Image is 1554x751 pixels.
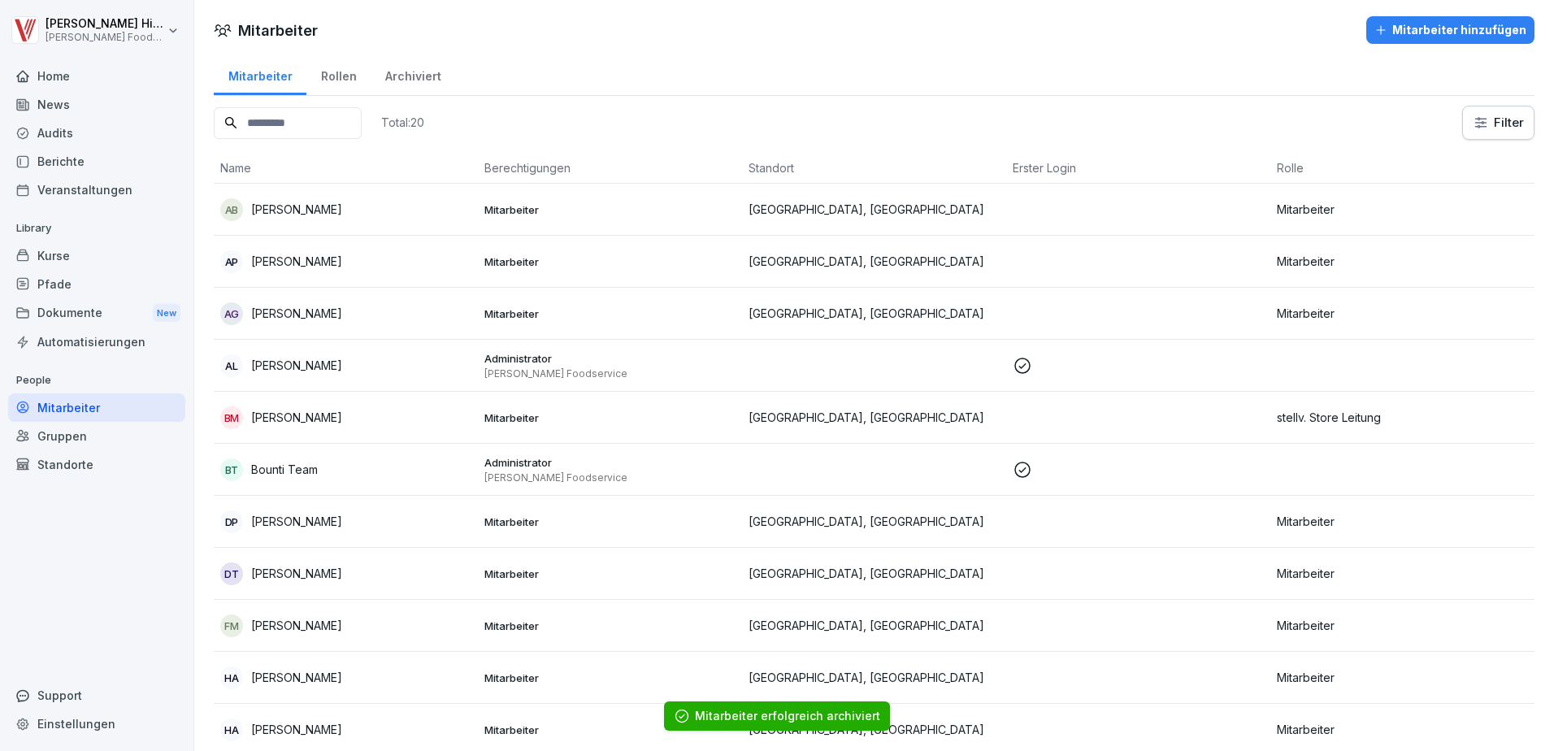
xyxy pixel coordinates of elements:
p: [PERSON_NAME] [251,201,342,218]
p: Mitarbeiter [484,567,736,581]
p: [PERSON_NAME] [251,617,342,634]
div: AB [220,198,243,221]
p: stellv. Store Leitung [1277,409,1528,426]
p: Mitarbeiter [484,306,736,321]
div: BT [220,458,243,481]
div: BM [220,406,243,429]
p: [PERSON_NAME] Foodservice [46,32,164,43]
a: News [8,90,185,119]
th: Name [214,153,478,184]
button: Mitarbeiter hinzufügen [1366,16,1534,44]
div: Mitarbeiter erfolgreich archiviert [695,708,880,724]
p: [GEOGRAPHIC_DATA], [GEOGRAPHIC_DATA] [749,617,1000,634]
div: AP [220,250,243,273]
p: [GEOGRAPHIC_DATA], [GEOGRAPHIC_DATA] [749,513,1000,530]
p: [PERSON_NAME] Foodservice [484,471,736,484]
p: Mitarbeiter [484,202,736,217]
p: Bounti Team [251,461,318,478]
p: [PERSON_NAME] [251,721,342,738]
div: Filter [1473,115,1524,131]
p: [PERSON_NAME] [251,253,342,270]
p: Mitarbeiter [484,410,736,425]
p: Mitarbeiter [484,514,736,529]
p: Mitarbeiter [1277,305,1528,322]
a: Rollen [306,54,371,95]
a: Standorte [8,450,185,479]
p: Mitarbeiter [484,254,736,269]
th: Rolle [1270,153,1534,184]
a: Einstellungen [8,710,185,738]
div: AL [220,354,243,377]
th: Erster Login [1006,153,1270,184]
div: DP [220,510,243,533]
a: Veranstaltungen [8,176,185,204]
p: Administrator [484,455,736,470]
p: Mitarbeiter [1277,617,1528,634]
a: Automatisierungen [8,328,185,356]
p: [PERSON_NAME] [251,357,342,374]
a: Berichte [8,147,185,176]
p: [PERSON_NAME] [251,513,342,530]
div: DT [220,562,243,585]
p: [PERSON_NAME] [251,409,342,426]
a: Audits [8,119,185,147]
p: Mitarbeiter [1277,513,1528,530]
p: Mitarbeiter [1277,565,1528,582]
button: Filter [1463,106,1534,139]
a: Gruppen [8,422,185,450]
p: [PERSON_NAME] [251,305,342,322]
p: Mitarbeiter [1277,201,1528,218]
p: [PERSON_NAME] Hintzen [46,17,164,31]
p: Administrator [484,351,736,366]
a: Home [8,62,185,90]
p: [PERSON_NAME] [251,669,342,686]
p: [PERSON_NAME] Foodservice [484,367,736,380]
div: Mitarbeiter hinzufügen [1374,21,1526,39]
a: Mitarbeiter [214,54,306,95]
a: Mitarbeiter [8,393,185,422]
p: Mitarbeiter [484,619,736,633]
div: AG [220,302,243,325]
a: Archiviert [371,54,455,95]
a: Kurse [8,241,185,270]
p: Mitarbeiter [1277,253,1528,270]
p: [GEOGRAPHIC_DATA], [GEOGRAPHIC_DATA] [749,409,1000,426]
th: Standort [742,153,1006,184]
p: Mitarbeiter [484,723,736,737]
p: [GEOGRAPHIC_DATA], [GEOGRAPHIC_DATA] [749,669,1000,686]
a: Pfade [8,270,185,298]
p: [GEOGRAPHIC_DATA], [GEOGRAPHIC_DATA] [749,305,1000,322]
p: Library [8,215,185,241]
p: [GEOGRAPHIC_DATA], [GEOGRAPHIC_DATA] [749,253,1000,270]
p: [GEOGRAPHIC_DATA], [GEOGRAPHIC_DATA] [749,565,1000,582]
p: Mitarbeiter [1277,721,1528,738]
p: [GEOGRAPHIC_DATA], [GEOGRAPHIC_DATA] [749,201,1000,218]
a: DokumenteNew [8,298,185,328]
div: FM [220,614,243,637]
div: New [153,304,180,323]
p: Mitarbeiter [1277,669,1528,686]
th: Berechtigungen [478,153,742,184]
div: Support [8,681,185,710]
div: Dokumente [8,298,185,328]
h1: Mitarbeiter [238,20,318,41]
p: [PERSON_NAME] [251,565,342,582]
div: HA [220,666,243,689]
p: People [8,367,185,393]
p: Mitarbeiter [484,671,736,685]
